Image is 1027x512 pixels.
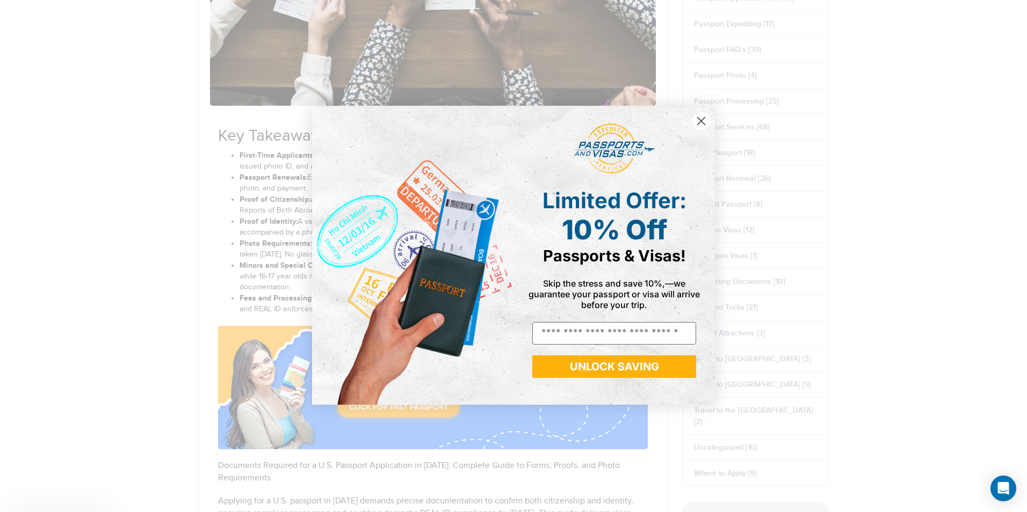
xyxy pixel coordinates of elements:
[562,214,667,246] span: 10% Off
[529,278,700,310] span: Skip the stress and save 10%,—we guarantee your passport or visa will arrive before your trip.
[990,476,1016,501] div: Open Intercom Messenger
[543,246,686,265] span: Passports & Visas!
[543,187,686,214] span: Limited Offer:
[574,123,655,174] img: passports and visas
[312,107,513,404] img: de9cda0d-0715-46ca-9a25-073762a91ba7.png
[532,355,696,378] button: UNLOCK SAVING
[692,112,711,130] button: Close dialog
